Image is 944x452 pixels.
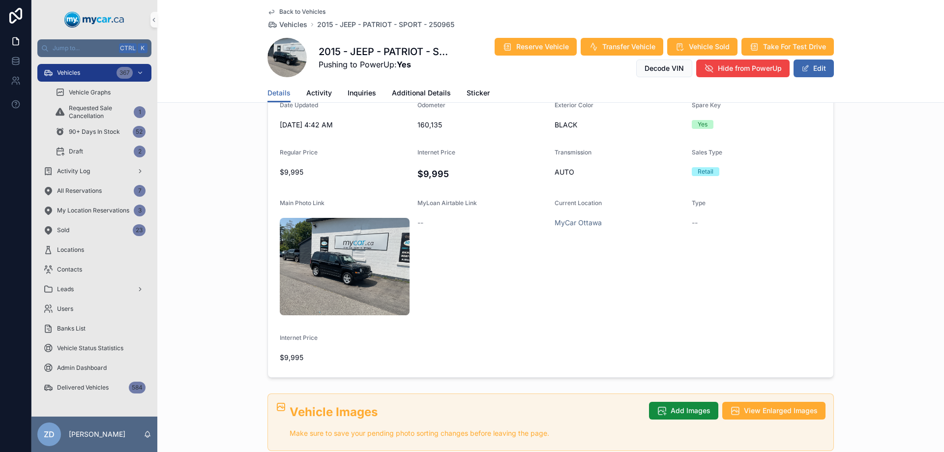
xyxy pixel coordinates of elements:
button: Jump to...CtrlK [37,39,151,57]
span: ZD [44,428,55,440]
div: 23 [133,224,146,236]
a: Vehicles [267,20,307,30]
span: Current Location [555,199,602,207]
div: 584 [129,382,146,393]
button: Add Images [649,402,718,420]
span: Back to Vehicles [279,8,325,16]
span: BLACK [555,120,684,130]
a: My Location Reservations3 [37,202,151,219]
div: 7 [134,185,146,197]
button: Decode VIN [636,60,692,77]
span: $9,995 [280,167,410,177]
span: Sales Type [692,149,722,156]
h4: $9,995 [417,167,547,181]
span: AUTO [555,167,684,177]
span: Pushing to PowerUp: [319,59,452,70]
a: Banks List [37,320,151,337]
div: 52 [133,126,146,138]
a: 2015 - JEEP - PATRIOT - SPORT - 250965 [317,20,454,30]
strong: Yes [397,60,411,69]
span: My Location Reservations [57,207,129,214]
a: Sold23 [37,221,151,239]
span: Locations [57,246,84,254]
a: Details [267,84,291,103]
span: Sold [57,226,69,234]
span: -- [417,218,423,228]
span: All Reservations [57,187,102,195]
span: Vehicles [57,69,80,77]
span: Spare Key [692,101,721,109]
span: Vehicles [279,20,307,30]
div: 1 [134,106,146,118]
span: View Enlarged Images [744,406,818,416]
a: Admin Dashboard [37,359,151,377]
span: 90+ Days In Stock [69,128,120,136]
span: Delivered Vehicles [57,384,109,392]
span: Admin Dashboard [57,364,107,372]
a: Vehicle Status Statistics [37,339,151,357]
a: Delivered Vehicles584 [37,379,151,396]
a: Back to Vehicles [267,8,325,16]
button: Reserve Vehicle [495,38,577,56]
div: 2 [134,146,146,157]
a: 90+ Days In Stock52 [49,123,151,141]
span: $9,995 [280,353,410,362]
a: MyCar Ottawa [555,218,602,228]
span: Reserve Vehicle [516,42,569,52]
button: Take For Test Drive [741,38,834,56]
span: Internet Price [280,334,318,341]
span: Users [57,305,73,313]
span: Activity Log [57,167,90,175]
span: Requested Sale Cancellation [69,104,130,120]
span: Date Updated [280,101,318,109]
span: Take For Test Drive [763,42,826,52]
span: Ctrl [119,43,137,53]
a: Leads [37,280,151,298]
span: Vehicle Sold [689,42,730,52]
a: Draft2 [49,143,151,160]
span: Transfer Vehicle [602,42,655,52]
span: Add Images [671,406,710,416]
div: 367 [117,67,133,79]
button: Hide from PowerUp [696,60,790,77]
div: scrollable content [31,57,157,409]
a: Activity Log [37,162,151,180]
span: K [139,44,147,52]
span: Transmission [555,149,591,156]
span: Sticker [467,88,490,98]
span: Additional Details [392,88,451,98]
img: uc [280,218,410,315]
span: Jump to... [53,44,115,52]
div: ## Vehicle Images Make sure to save your pending photo sorting changes before leaving the page. [290,404,641,439]
div: Retail [698,167,713,176]
a: Activity [306,84,332,104]
a: All Reservations7 [37,182,151,200]
span: Inquiries [348,88,376,98]
a: Vehicle Graphs [49,84,151,101]
span: Vehicle Status Statistics [57,344,123,352]
a: Locations [37,241,151,259]
a: Sticker [467,84,490,104]
button: Edit [794,60,834,77]
span: Internet Price [417,149,455,156]
a: Additional Details [392,84,451,104]
a: Contacts [37,261,151,278]
div: 3 [134,205,146,216]
span: Main Photo Link [280,199,324,207]
span: 160,135 [417,120,547,130]
div: Yes [698,120,708,129]
span: Hide from PowerUp [718,63,782,73]
img: App logo [64,12,124,28]
a: Vehicles367 [37,64,151,82]
span: Draft [69,148,83,155]
h1: 2015 - JEEP - PATRIOT - SPORT - 250965 [319,45,452,59]
span: MyLoan Airtable Link [417,199,477,207]
a: Requested Sale Cancellation1 [49,103,151,121]
span: Contacts [57,266,82,273]
p: Make sure to save your pending photo sorting changes before leaving the page. [290,428,641,439]
span: Details [267,88,291,98]
span: [DATE] 4:42 AM [280,120,410,130]
button: Vehicle Sold [667,38,737,56]
span: Exterior Color [555,101,593,109]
